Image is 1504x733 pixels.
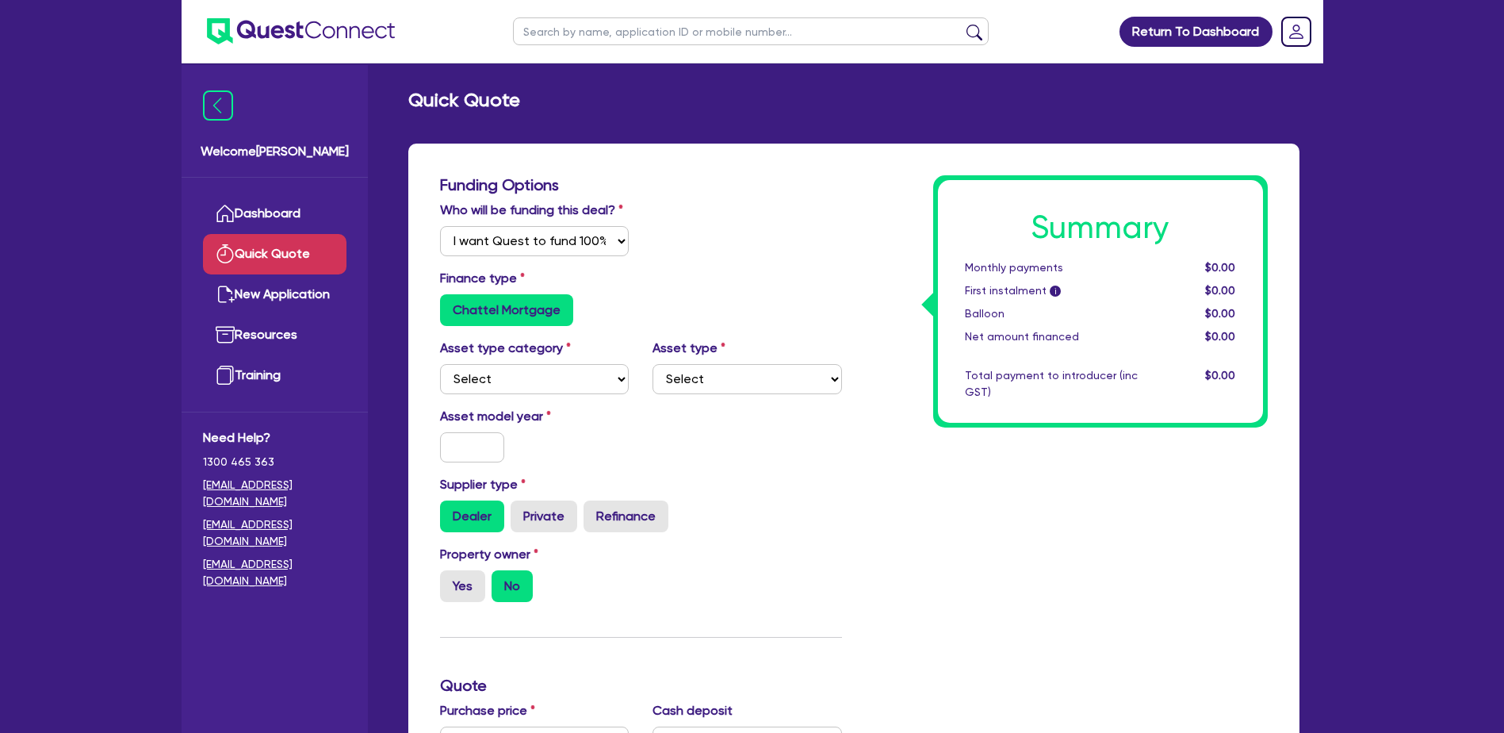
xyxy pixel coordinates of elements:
[953,367,1150,401] div: Total payment to introducer (inc GST)
[216,285,235,304] img: new-application
[953,259,1150,276] div: Monthly payments
[203,454,346,470] span: 1300 465 363
[652,701,733,720] label: Cash deposit
[1205,307,1235,320] span: $0.00
[1205,261,1235,274] span: $0.00
[1276,11,1317,52] a: Dropdown toggle
[203,477,346,510] a: [EMAIL_ADDRESS][DOMAIN_NAME]
[440,701,535,720] label: Purchase price
[953,305,1150,322] div: Balloon
[440,570,485,602] label: Yes
[216,366,235,385] img: training
[440,475,526,494] label: Supplier type
[203,274,346,315] a: New Application
[965,209,1236,247] h1: Summary
[584,501,668,532] label: Refinance
[953,328,1150,345] div: Net amount financed
[440,545,538,564] label: Property owner
[203,556,346,589] a: [EMAIL_ADDRESS][DOMAIN_NAME]
[440,175,842,194] h3: Funding Options
[203,194,346,234] a: Dashboard
[203,315,346,355] a: Resources
[216,325,235,344] img: resources
[203,428,346,447] span: Need Help?
[1050,286,1061,297] span: i
[953,282,1150,299] div: First instalment
[216,244,235,263] img: quick-quote
[203,90,233,121] img: icon-menu-close
[201,142,349,161] span: Welcome [PERSON_NAME]
[1205,284,1235,297] span: $0.00
[511,501,577,532] label: Private
[408,89,520,112] h2: Quick Quote
[1119,17,1272,47] a: Return To Dashboard
[203,355,346,396] a: Training
[1205,330,1235,343] span: $0.00
[440,676,842,695] h3: Quote
[513,17,989,45] input: Search by name, application ID or mobile number...
[440,201,623,220] label: Who will be funding this deal?
[1205,369,1235,382] span: $0.00
[428,407,641,426] label: Asset model year
[440,294,573,326] label: Chattel Mortgage
[440,339,571,358] label: Asset type category
[440,501,504,532] label: Dealer
[203,516,346,550] a: [EMAIL_ADDRESS][DOMAIN_NAME]
[492,570,533,602] label: No
[440,269,525,288] label: Finance type
[207,18,395,44] img: quest-connect-logo-blue
[203,234,346,274] a: Quick Quote
[652,339,725,358] label: Asset type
